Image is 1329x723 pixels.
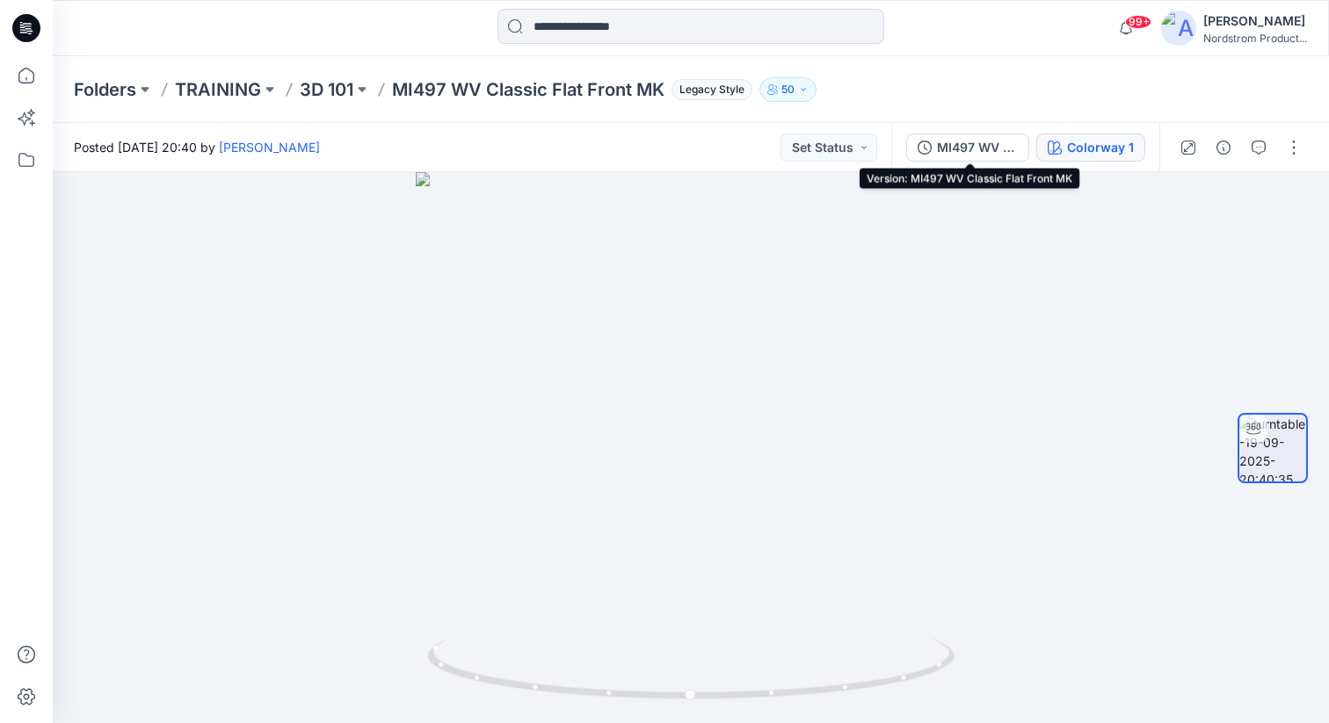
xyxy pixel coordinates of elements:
[1161,11,1196,46] img: avatar
[1203,32,1307,45] div: Nordstrom Product...
[1239,415,1306,481] img: turntable-19-09-2025-20:40:35
[759,77,817,102] button: 50
[74,77,136,102] a: Folders
[672,79,752,100] span: Legacy Style
[1203,11,1307,32] div: [PERSON_NAME]
[906,134,1029,162] button: MI497 WV Classic Flat Front MK
[781,80,795,99] p: 50
[300,77,353,102] a: 3D 101
[664,77,752,102] button: Legacy Style
[937,138,1018,157] div: MI497 WV Classic Flat Front MK
[1067,138,1134,157] div: Colorway 1
[1125,15,1151,29] span: 99+
[74,138,320,156] span: Posted [DATE] 20:40 by
[1036,134,1145,162] button: Colorway 1
[392,77,664,102] p: MI497 WV Classic Flat Front MK
[175,77,261,102] a: TRAINING
[1209,134,1238,162] button: Details
[219,140,320,155] a: [PERSON_NAME]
